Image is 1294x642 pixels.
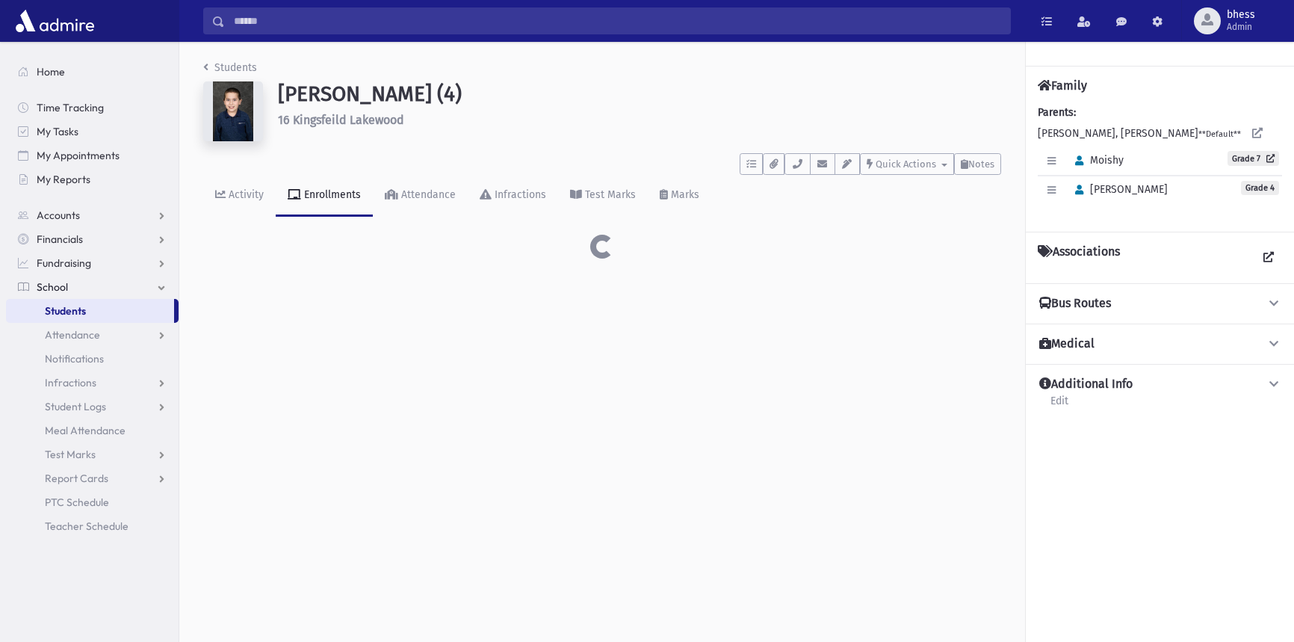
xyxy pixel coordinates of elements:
[6,299,174,323] a: Students
[6,347,179,371] a: Notifications
[6,323,179,347] a: Attendance
[398,188,456,201] div: Attendance
[1068,154,1124,167] span: Moishy
[203,60,257,81] nav: breadcrumb
[45,376,96,389] span: Infractions
[225,7,1010,34] input: Search
[45,304,86,318] span: Students
[45,328,100,342] span: Attendance
[37,101,104,114] span: Time Tracking
[1255,244,1282,271] a: View all Associations
[1050,392,1069,419] a: Edit
[6,395,179,419] a: Student Logs
[6,514,179,538] a: Teacher Schedule
[1039,296,1111,312] h4: Bus Routes
[6,419,179,442] a: Meal Attendance
[6,120,179,143] a: My Tasks
[648,175,711,217] a: Marks
[45,400,106,413] span: Student Logs
[37,232,83,246] span: Financials
[6,442,179,466] a: Test Marks
[226,188,264,201] div: Activity
[6,203,179,227] a: Accounts
[6,60,179,84] a: Home
[37,209,80,222] span: Accounts
[1241,181,1279,195] span: Grade 4
[45,496,109,509] span: PTC Schedule
[6,143,179,167] a: My Appointments
[1038,244,1120,271] h4: Associations
[468,175,558,217] a: Infractions
[6,227,179,251] a: Financials
[37,173,90,186] span: My Reports
[1228,151,1279,166] a: Grade 7
[582,188,636,201] div: Test Marks
[668,188,699,201] div: Marks
[876,158,936,170] span: Quick Actions
[1039,377,1133,392] h4: Additional Info
[1227,21,1255,33] span: Admin
[203,61,257,74] a: Students
[37,65,65,78] span: Home
[1038,78,1087,93] h4: Family
[45,519,129,533] span: Teacher Schedule
[1038,377,1282,392] button: Additional Info
[1038,296,1282,312] button: Bus Routes
[373,175,468,217] a: Attendance
[1038,106,1076,119] b: Parents:
[954,153,1001,175] button: Notes
[6,490,179,514] a: PTC Schedule
[45,472,108,485] span: Report Cards
[45,448,96,461] span: Test Marks
[276,175,373,217] a: Enrollments
[6,275,179,299] a: School
[6,466,179,490] a: Report Cards
[45,424,126,437] span: Meal Attendance
[6,167,179,191] a: My Reports
[45,352,104,365] span: Notifications
[37,256,91,270] span: Fundraising
[37,149,120,162] span: My Appointments
[12,6,98,36] img: AdmirePro
[1227,9,1255,21] span: bhess
[278,81,1001,107] h1: [PERSON_NAME] (4)
[203,175,276,217] a: Activity
[37,125,78,138] span: My Tasks
[6,251,179,275] a: Fundraising
[1038,336,1282,352] button: Medical
[492,188,546,201] div: Infractions
[278,113,1001,127] h6: 16 Kingsfeild Lakewood
[301,188,361,201] div: Enrollments
[1039,336,1095,352] h4: Medical
[968,158,994,170] span: Notes
[860,153,954,175] button: Quick Actions
[558,175,648,217] a: Test Marks
[37,280,68,294] span: School
[1068,183,1168,196] span: [PERSON_NAME]
[6,371,179,395] a: Infractions
[6,96,179,120] a: Time Tracking
[1038,105,1282,220] div: [PERSON_NAME], [PERSON_NAME]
